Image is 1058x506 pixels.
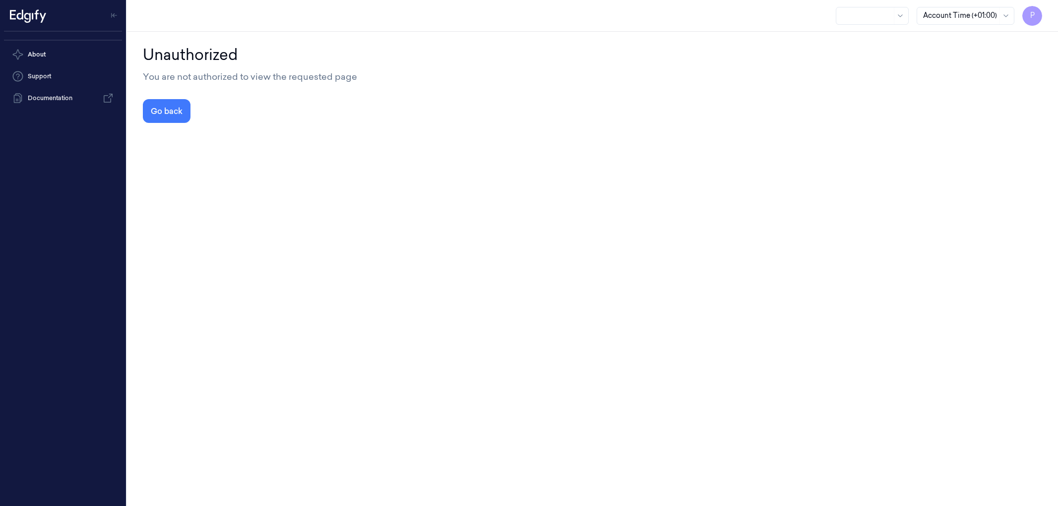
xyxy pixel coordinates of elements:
button: P [1022,6,1042,26]
div: You are not authorized to view the requested page [143,70,1042,83]
div: Unauthorized [143,44,1042,66]
button: Go back [143,99,190,123]
a: Documentation [4,88,122,108]
a: Support [4,66,122,86]
button: About [4,45,122,64]
button: Toggle Navigation [106,7,122,23]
